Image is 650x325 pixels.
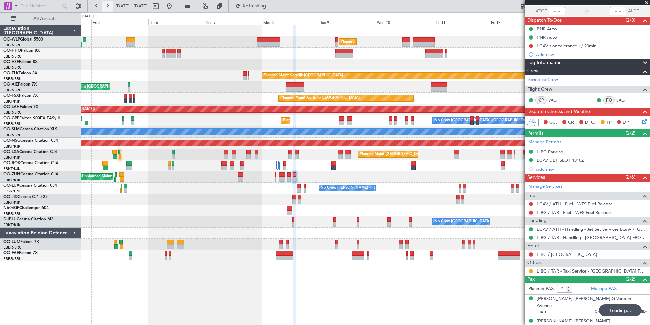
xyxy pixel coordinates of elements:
[3,172,20,176] span: OO-ZUN
[527,67,539,75] span: Crew
[3,256,22,261] a: EBBR/BRU
[535,96,547,104] div: CP
[527,129,543,137] span: Permits
[536,8,547,15] span: ATOT
[3,65,22,70] a: EBBR/BRU
[82,172,194,182] div: Unplanned Maint [GEOGRAPHIC_DATA] ([GEOGRAPHIC_DATA])
[537,210,611,215] a: LIBG / TAR - Fuel - WFS Fuel Release
[568,119,574,126] span: CR
[3,127,57,131] a: OO-SLMCessna Citation XLS
[91,19,148,25] div: Fri 5
[527,108,592,116] span: Dispatch Checks and Weather
[626,173,635,181] span: (2/6)
[148,19,205,25] div: Sat 6
[626,17,635,24] span: (2/3)
[360,149,483,159] div: Planned Maint [GEOGRAPHIC_DATA] ([GEOGRAPHIC_DATA] National)
[3,110,22,115] a: EBBR/BRU
[599,304,642,316] div: Loading...
[527,192,536,200] span: Fuel
[528,139,561,146] a: Manage Permits
[3,222,20,228] a: EBKT/KJK
[3,94,19,98] span: OO-FSX
[3,240,20,244] span: OO-LUM
[537,268,647,274] a: LIBG / TAR - Taxi Service - [GEOGRAPHIC_DATA] FBO LIBG / [GEOGRAPHIC_DATA]
[3,166,20,171] a: EBKT/KJK
[3,161,58,165] a: OO-ROKCessna Citation CJ4
[527,59,562,67] span: Leg Information
[537,251,597,257] a: LIBG / [GEOGRAPHIC_DATA]
[433,19,490,25] div: Thu 11
[3,54,22,59] a: EBBR/BRU
[536,166,647,172] div: Add new
[591,285,617,292] a: Manage PAX
[7,13,74,24] button: All Aircraft
[3,76,22,81] a: EBBR/BRU
[585,119,595,126] span: DFC,
[626,276,635,283] span: (2/2)
[319,19,376,25] div: Tue 9
[3,71,19,75] span: OO-ELK
[262,19,319,25] div: Mon 8
[537,235,647,241] a: LIBG / TAR - Handling - [GEOGRAPHIC_DATA] FBO LIBG / [GEOGRAPHIC_DATA]
[527,86,552,93] span: Flight Crew
[3,37,43,42] a: OO-WLPGlobal 5500
[3,116,60,120] a: OO-GPEFalcon 900EX EASy II
[3,184,19,188] span: OO-LUX
[537,26,557,32] div: PNR Auto
[603,96,615,104] div: FO
[537,226,647,232] a: LGAV / ATH - Handling - Jet Set Services LGAV / [GEOGRAPHIC_DATA]
[3,43,22,48] a: EBBR/BRU
[376,19,432,25] div: Wed 10
[3,127,20,131] span: OO-SLM
[242,4,271,9] span: Refreshing...
[3,139,58,143] a: OO-NSGCessna Citation CJ4
[3,94,38,98] a: OO-FSXFalcon 7X
[283,115,406,126] div: Planned Maint [GEOGRAPHIC_DATA] ([GEOGRAPHIC_DATA] National)
[549,7,565,15] input: --:--
[3,150,57,154] a: OO-LXACessna Citation CJ4
[3,206,19,210] span: N604GF
[537,157,584,163] div: LGAV DEP SLOT 1310Z
[527,276,535,283] span: Pax
[3,177,20,183] a: EBKT/KJK
[3,245,22,250] a: EBBR/BRU
[528,183,562,190] a: Manage Services
[3,60,19,64] span: OO-VSF
[527,242,539,250] span: Hotel
[3,217,17,221] span: D-IBLU
[527,259,542,267] span: Others
[3,49,40,53] a: OO-HHOFalcon 8X
[3,144,20,149] a: EBKT/KJK
[205,19,262,25] div: Sun 7
[3,116,19,120] span: OO-GPE
[434,217,548,227] div: No Crew [GEOGRAPHIC_DATA] ([GEOGRAPHIC_DATA] National)
[527,217,547,225] span: Handling
[280,93,360,103] div: Planned Maint Kortrijk-[GEOGRAPHIC_DATA]
[537,318,610,325] div: [PERSON_NAME] [PERSON_NAME]
[628,8,639,15] span: ALDT
[528,285,554,292] label: Planned PAX
[434,115,548,126] div: No Crew [GEOGRAPHIC_DATA] ([GEOGRAPHIC_DATA] National)
[537,201,613,207] a: LGAV / ATH - Fuel - WFS Fuel Release
[3,133,22,138] a: EBBR/BRU
[232,1,273,12] button: Refreshing...
[3,88,22,93] a: EBBR/BRU
[3,195,18,199] span: OO-JID
[606,119,612,126] span: FP
[3,82,18,87] span: OO-AIE
[3,195,48,199] a: OO-JIDCessna CJ1 525
[3,161,20,165] span: OO-ROK
[3,251,19,255] span: OO-FAE
[3,184,57,188] a: OO-LUXCessna Citation CJ4
[3,200,20,205] a: EBKT/KJK
[3,60,38,64] a: OO-VSFFalcon 8X
[623,119,629,126] span: DP
[626,129,635,137] span: (2/2)
[264,71,343,81] div: Planned Maint Kortrijk-[GEOGRAPHIC_DATA]
[3,37,20,42] span: OO-WLP
[21,1,60,11] input: Trip Number
[18,16,72,21] span: All Aircraft
[321,183,402,193] div: No Crew [PERSON_NAME] ([PERSON_NAME])
[490,19,546,25] div: Fri 12
[527,174,545,182] span: Services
